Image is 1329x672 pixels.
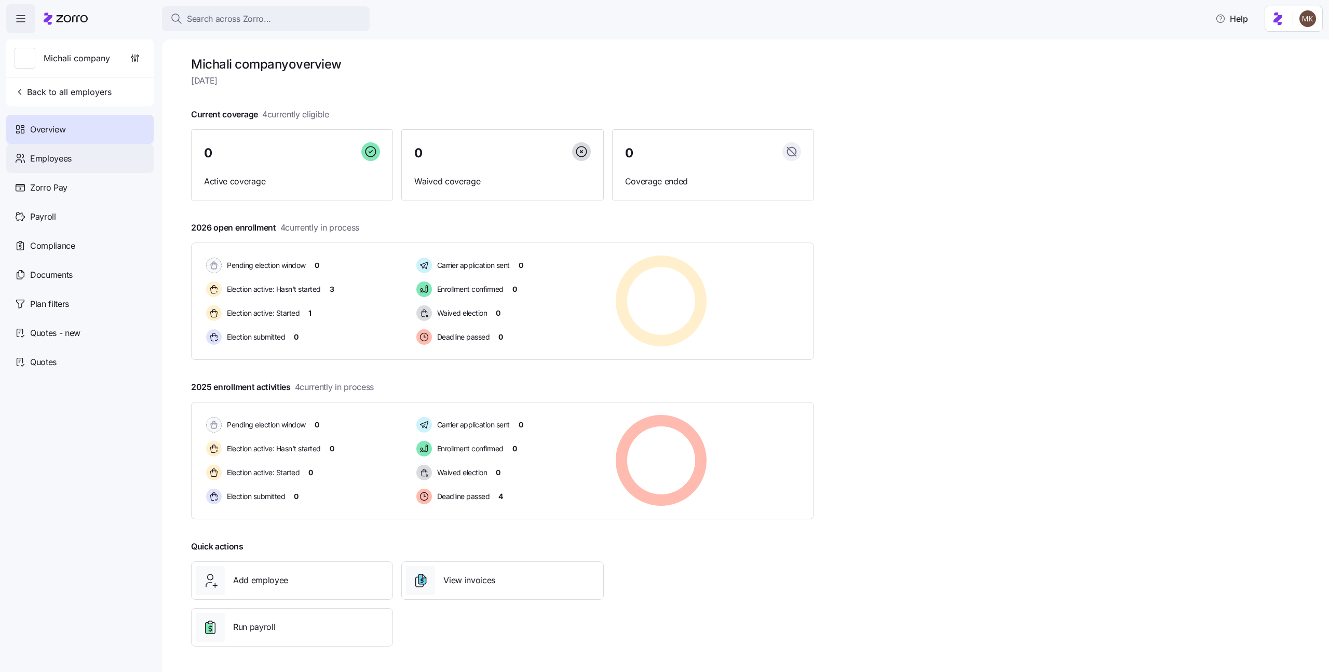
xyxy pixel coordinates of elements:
[6,347,154,377] a: Quotes
[308,308,311,318] span: 1
[519,420,523,430] span: 0
[30,268,73,281] span: Documents
[496,467,500,478] span: 0
[15,86,112,98] span: Back to all employers
[6,289,154,318] a: Plan filters
[224,260,306,271] span: Pending election window
[434,420,510,430] span: Carrier application sent
[443,574,495,587] span: View invoices
[512,284,517,294] span: 0
[498,332,503,342] span: 0
[191,108,329,121] span: Current coverage
[44,52,110,65] span: Michali company
[519,260,523,271] span: 0
[10,82,116,102] button: Back to all employers
[1215,12,1248,25] span: Help
[191,540,243,553] span: Quick actions
[162,6,370,31] button: Search across Zorro...
[30,181,67,194] span: Zorro Pay
[434,308,487,318] span: Waived election
[315,420,319,430] span: 0
[294,491,299,502] span: 0
[30,210,56,223] span: Payroll
[6,144,154,173] a: Employees
[295,381,374,394] span: 4 currently in process
[1299,10,1316,27] img: 5ab780eebedb11a070f00e4a129a1a32
[434,491,490,502] span: Deadline passed
[30,327,80,340] span: Quotes - new
[315,260,319,271] span: 0
[498,491,503,502] span: 4
[414,147,423,159] span: 0
[224,467,300,478] span: Election active: Started
[191,221,359,234] span: 2026 open enrollment
[191,381,374,394] span: 2025 enrollment activities
[30,239,75,252] span: Compliance
[294,332,299,342] span: 0
[262,108,329,121] span: 4 currently eligible
[6,173,154,202] a: Zorro Pay
[204,175,380,188] span: Active coverage
[434,443,504,454] span: Enrollment confirmed
[191,56,814,72] h1: Michali company overview
[434,260,510,271] span: Carrier application sent
[330,443,334,454] span: 0
[6,115,154,144] a: Overview
[6,318,154,347] a: Quotes - new
[625,147,633,159] span: 0
[496,308,500,318] span: 0
[187,12,271,25] span: Search across Zorro...
[224,332,285,342] span: Election submitted
[414,175,590,188] span: Waived coverage
[512,443,517,454] span: 0
[625,175,801,188] span: Coverage ended
[434,467,487,478] span: Waived election
[434,284,504,294] span: Enrollment confirmed
[330,284,334,294] span: 3
[30,298,69,311] span: Plan filters
[1207,8,1256,29] button: Help
[30,123,65,136] span: Overview
[233,574,288,587] span: Add employee
[224,284,321,294] span: Election active: Hasn't started
[6,231,154,260] a: Compliance
[224,443,321,454] span: Election active: Hasn't started
[308,467,313,478] span: 0
[233,621,275,634] span: Run payroll
[6,202,154,231] a: Payroll
[434,332,490,342] span: Deadline passed
[280,221,359,234] span: 4 currently in process
[224,420,306,430] span: Pending election window
[30,356,57,369] span: Quotes
[224,491,285,502] span: Election submitted
[224,308,300,318] span: Election active: Started
[30,152,72,165] span: Employees
[6,260,154,289] a: Documents
[204,147,212,159] span: 0
[191,74,814,87] span: [DATE]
